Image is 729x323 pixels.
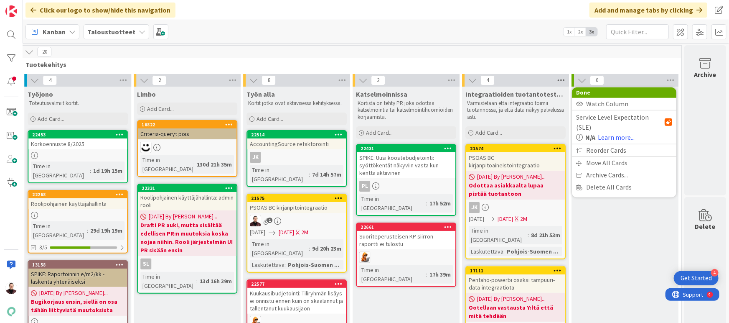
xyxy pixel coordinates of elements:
div: 22453 [28,131,127,138]
span: [DATE] By [PERSON_NAME]... [39,289,108,297]
div: Move All Cards [572,157,676,169]
span: 3x [586,28,597,36]
div: 22661 [357,223,455,231]
a: 22431SPIKE: Uusi koostebudjetointi: syöttökentät näkyviin vasta kun kenttä aktiivinenPLTime in [G... [356,144,456,216]
span: 2 [152,75,166,85]
div: 4 [711,269,719,277]
div: Laskutettava [250,260,284,269]
div: JK [466,202,565,213]
div: Pentaho-powerbi osaksi tampuuri-data-integraatiota [466,274,565,293]
div: sl [138,259,236,269]
img: MH [359,252,370,263]
div: 7d 14h 57m [310,170,343,179]
span: Add Card... [257,115,283,123]
div: 8d 21h 53m [529,231,562,240]
a: 21574PSOAS BC kirjanpitoaineistointegraatio[DATE] By [PERSON_NAME]...Odottaa asiakkaalta lupaa pi... [465,144,566,259]
div: 16822 [142,122,236,128]
div: Time in [GEOGRAPHIC_DATA] [359,265,426,284]
img: AA [5,282,17,294]
div: Time in [GEOGRAPHIC_DATA] [359,194,426,213]
div: JK [247,152,346,163]
span: Limbo [137,90,156,98]
div: 21575PSOAS BC kirjanpitointegraatio [247,195,346,213]
div: 2M [301,228,308,237]
div: 22514AccountingSource refaktorointi [247,131,346,149]
span: [DATE] By [PERSON_NAME]... [149,212,217,221]
span: : [193,160,195,169]
div: Time in [GEOGRAPHIC_DATA] [140,272,196,290]
div: 22431SPIKE: Uusi koostebudjetointi: syöttökentät näkyviin vasta kun kenttä aktiivinen [357,145,455,178]
span: Support [18,1,38,11]
a: Learn more... [598,132,635,142]
span: 20 [37,47,51,57]
p: Varmistetaan että integraatio toimii tuotannossa, ja että data näkyy palvelussa asti. [467,100,564,120]
div: 130d 21h 35m [195,160,234,169]
span: : [196,277,198,286]
div: AccountingSource refaktorointi [247,138,346,149]
div: 22577 [247,280,346,288]
span: Add Card... [366,129,393,136]
div: 21574 [466,145,565,152]
span: [DATE] [498,215,513,223]
div: 22661 [361,224,455,230]
span: : [426,270,427,279]
div: 13158 [32,262,127,268]
div: Roolipohjainen käyttäjähallinta: admin rooli [138,192,236,210]
div: Get Started [681,274,712,282]
span: : [528,231,529,240]
a: 22453Korkoennuste 8/2025Time in [GEOGRAPHIC_DATA]:1d 19h 15m [28,130,128,183]
div: Pohjois-Suomen ... [286,260,341,269]
div: MH [357,252,455,263]
div: sl [140,259,151,269]
div: 13d 16h 39m [198,277,234,286]
b: Bugikorjaus ensin, siellä on osa tähän liittyvistä muutoksista [31,297,124,314]
span: Add Card... [38,115,64,123]
span: Katselmoinnissa [356,90,407,98]
div: Add and manage tabs by clicking [589,3,707,18]
span: [DATE] By [PERSON_NAME]... [477,295,546,303]
b: N/A [585,132,595,142]
a: 22268Roolipohjainen käyttäjähallintaTime in [GEOGRAPHIC_DATA]:29d 19h 19m3/5 [28,190,128,254]
a: 22514AccountingSource refaktorointiJKTime in [GEOGRAPHIC_DATA]:7d 14h 57m [246,130,347,187]
div: 16822 [138,121,236,128]
a: 21575PSOAS BC kirjanpitointegraatioAA[DATE][DATE]2MTime in [GEOGRAPHIC_DATA]:9d 20h 23mLaskutetta... [246,194,347,273]
div: 17111 [470,268,565,274]
div: 22431 [361,146,455,151]
div: Service Level Expectation (SLE) [576,112,672,132]
div: Delete [695,221,716,231]
div: 17h 39m [427,270,453,279]
div: Watch Column [572,98,676,110]
span: 3/5 [39,243,47,252]
span: 1 [267,218,272,223]
span: [DATE] [279,228,294,237]
span: Tuotekehitys [25,60,671,69]
div: Open Get Started checklist, remaining modules: 4 [674,271,719,285]
div: 13158 [28,261,127,269]
div: 21575 [247,195,346,202]
div: Done [572,87,676,98]
div: 22514 [247,131,346,138]
span: Add Card... [147,105,174,113]
span: : [503,247,505,256]
span: Kanban [43,27,66,37]
div: 22331 [142,185,236,191]
div: PSOAS BC kirjanpitointegraatio [247,202,346,213]
div: 9d 20h 23m [310,244,343,253]
a: 22661Suoriteperusteisen KP siirron raportti ei tulostuMHTime in [GEOGRAPHIC_DATA]:17h 39m [356,223,456,287]
img: Visit kanbanzone.com [5,5,17,17]
div: Laskutettava [469,247,503,256]
div: Roolipohjainen käyttäjähallinta [28,198,127,209]
p: Kortit jotka ovat aktiivisessa kehityksessä. [248,100,345,107]
div: Time in [GEOGRAPHIC_DATA] [140,155,193,174]
span: 0 [590,75,604,85]
span: Archive Cards... [586,169,628,181]
div: 13158SPIKE: Raportoinnin e/m2/kk -laskenta yhtenäiseksi [28,261,127,287]
div: AA [247,215,346,226]
div: 22331Roolipohjainen käyttäjähallinta: admin rooli [138,185,236,210]
div: 22268Roolipohjainen käyttäjähallinta [28,191,127,209]
b: Taloustuotteet [87,28,135,36]
div: 1d 19h 15m [91,166,124,175]
div: SPIKE: Uusi koostebudjetointi: syöttökentät näkyviin vasta kun kenttä aktiivinen [357,152,455,178]
span: 2x [575,28,586,36]
div: 22453 [32,132,127,138]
